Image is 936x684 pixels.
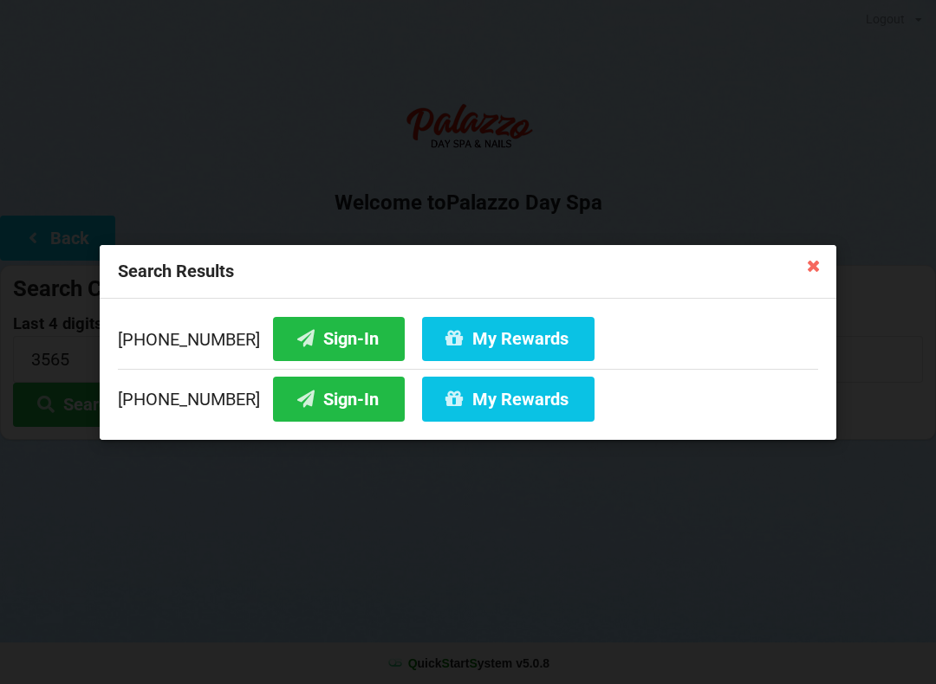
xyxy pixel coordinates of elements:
button: Sign-In [273,377,405,421]
div: [PHONE_NUMBER] [118,316,818,368]
div: [PHONE_NUMBER] [118,368,818,421]
button: Sign-In [273,316,405,360]
button: My Rewards [422,377,595,421]
div: Search Results [100,245,836,299]
button: My Rewards [422,316,595,360]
